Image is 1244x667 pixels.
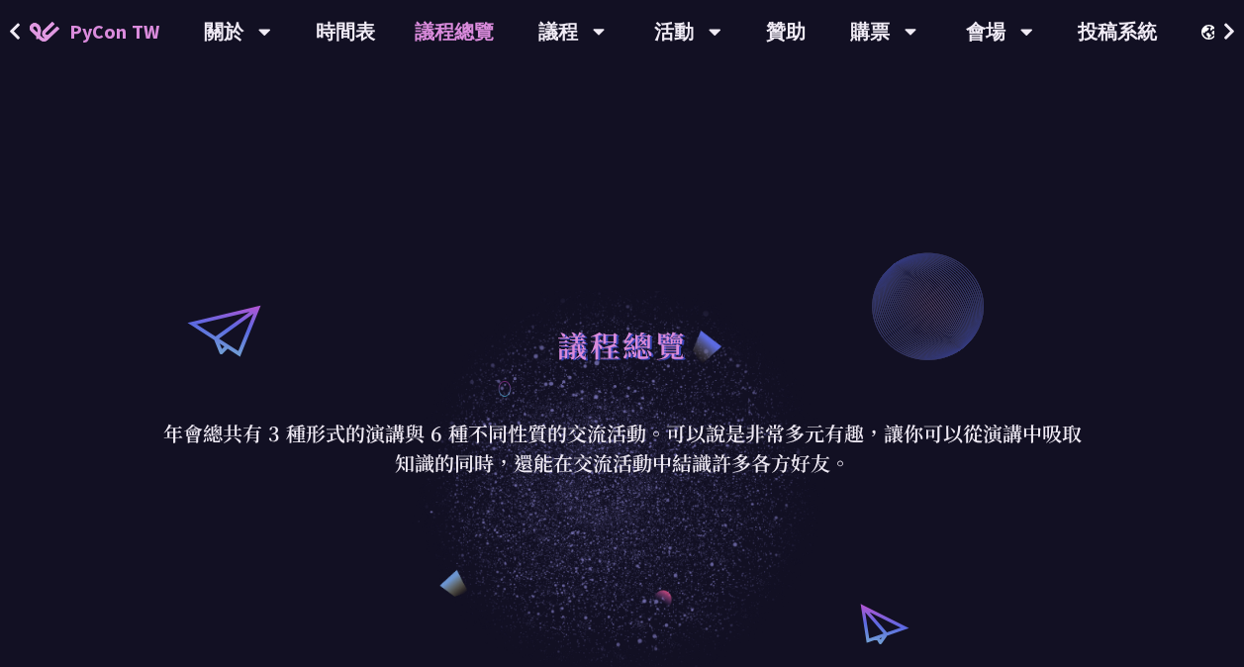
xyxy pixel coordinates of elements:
a: PyCon TW [10,7,179,56]
span: PyCon TW [69,17,159,47]
h1: 議程總覽 [557,315,688,374]
img: Locale Icon [1201,25,1221,40]
p: 年會總共有 3 種形式的演講與 6 種不同性質的交流活動。可以說是非常多元有趣，讓你可以從演講中吸取知識的同時，還能在交流活動中結識許多各方好友。 [162,419,1083,478]
img: Home icon of PyCon TW 2025 [30,22,59,42]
